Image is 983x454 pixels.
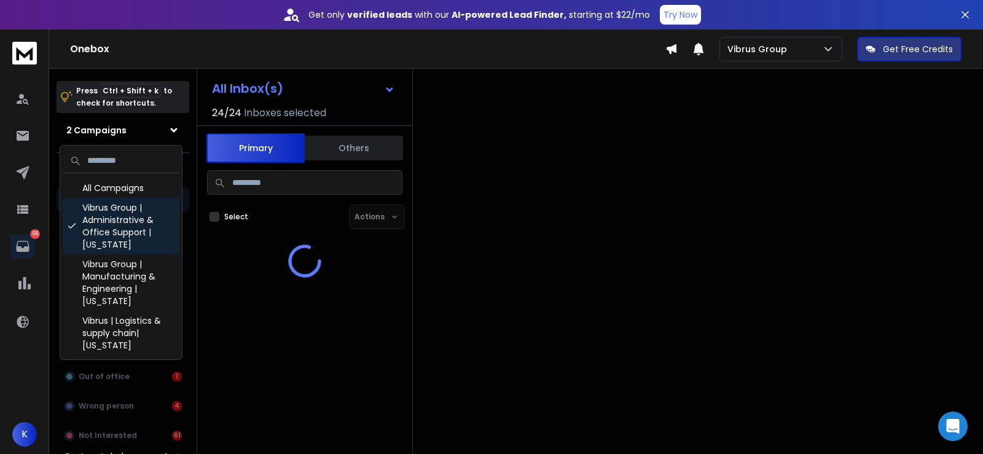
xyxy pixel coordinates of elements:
h1: 2 Campaigns [66,124,127,136]
div: Vibrus Group | Manufacturing & Engineering | [US_STATE] [63,254,179,311]
p: Get only with our starting at $22/mo [308,9,650,21]
p: Get Free Credits [883,43,953,55]
p: Press to check for shortcuts. [76,85,172,109]
p: 66 [30,229,40,239]
span: 24 / 24 [212,106,241,120]
p: Try Now [664,9,697,21]
img: logo [12,42,37,65]
div: Open Intercom Messenger [938,412,968,441]
button: Others [305,135,403,162]
div: Vibrus Group | Currently Hiring | Medical assistant [63,355,179,399]
div: All Campaigns [63,178,179,198]
div: Vibrus Group | Administrative & Office Support | [US_STATE] [63,198,179,254]
label: Select [224,212,248,222]
div: Vibrus | Logistics & supply chain| [US_STATE] [63,311,179,355]
span: K [12,422,37,447]
h1: Onebox [70,42,665,57]
strong: AI-powered Lead Finder, [452,9,566,21]
span: Ctrl + Shift + k [101,84,160,98]
h3: Inboxes selected [244,106,326,120]
button: Primary [206,133,305,163]
p: Vibrus Group [727,43,792,55]
h3: Filters [57,163,189,180]
h1: All Inbox(s) [212,82,283,95]
strong: verified leads [347,9,412,21]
